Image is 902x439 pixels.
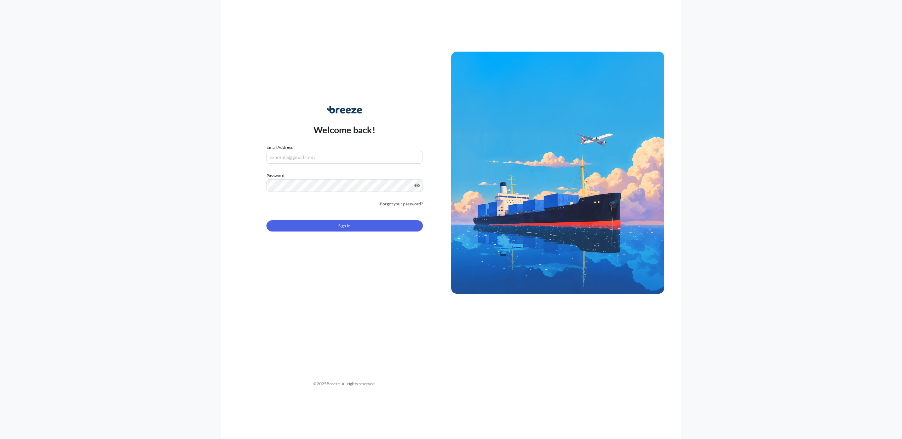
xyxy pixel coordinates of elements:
[266,220,423,232] button: Sign In
[266,172,423,179] label: Password
[451,52,664,293] img: Ship illustration
[338,222,351,229] span: Sign In
[314,124,375,135] p: Welcome back!
[238,380,451,387] div: © 2025 Breeze. All rights reserved.
[266,151,423,164] input: example@gmail.com
[414,183,420,188] button: Show password
[380,200,423,207] a: Forgot your password?
[266,144,293,151] label: Email Address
